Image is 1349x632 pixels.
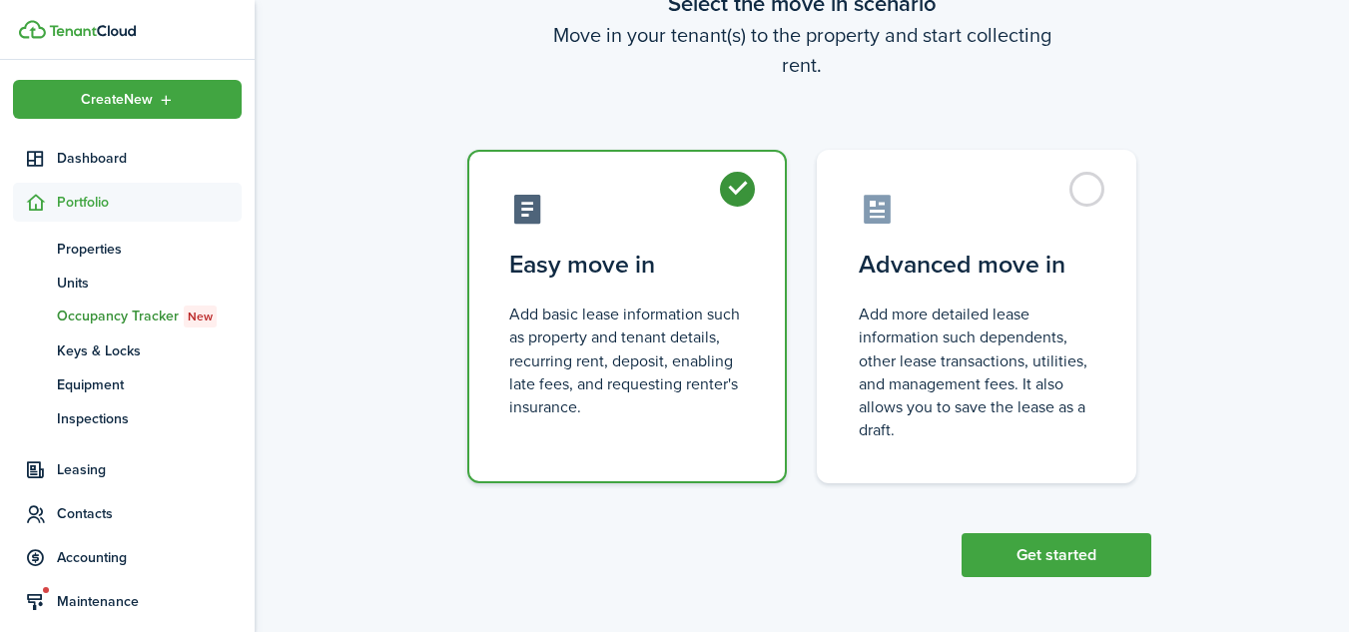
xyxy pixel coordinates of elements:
[13,300,242,333] a: Occupancy TrackerNew
[57,503,242,524] span: Contacts
[57,273,242,294] span: Units
[81,93,153,107] span: Create New
[57,547,242,568] span: Accounting
[57,340,242,361] span: Keys & Locks
[13,401,242,435] a: Inspections
[57,239,242,260] span: Properties
[57,306,242,327] span: Occupancy Tracker
[57,148,242,169] span: Dashboard
[57,459,242,480] span: Leasing
[57,408,242,429] span: Inspections
[13,232,242,266] a: Properties
[13,367,242,401] a: Equipment
[962,533,1151,577] button: Get started
[13,139,242,178] a: Dashboard
[859,247,1094,283] control-radio-card-title: Advanced move in
[57,374,242,395] span: Equipment
[452,20,1151,80] wizard-step-header-description: Move in your tenant(s) to the property and start collecting rent.
[859,303,1094,441] control-radio-card-description: Add more detailed lease information such dependents, other lease transactions, utilities, and man...
[188,308,213,325] span: New
[509,303,745,418] control-radio-card-description: Add basic lease information such as property and tenant details, recurring rent, deposit, enablin...
[13,333,242,367] a: Keys & Locks
[509,247,745,283] control-radio-card-title: Easy move in
[19,20,46,39] img: TenantCloud
[13,80,242,119] button: Open menu
[49,25,136,37] img: TenantCloud
[57,192,242,213] span: Portfolio
[57,591,242,612] span: Maintenance
[13,266,242,300] a: Units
